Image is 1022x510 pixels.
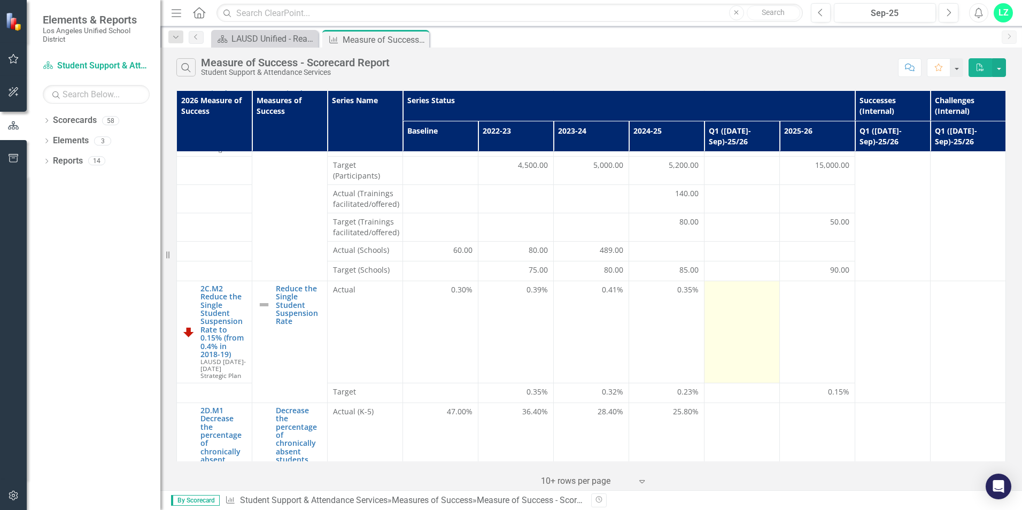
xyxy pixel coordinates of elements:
[669,160,699,171] span: 5,200.00
[200,357,246,380] span: LAUSD [DATE]-[DATE] Strategic Plan
[53,155,83,167] a: Reports
[529,245,548,256] span: 80.00
[478,383,553,403] td: Double-Click to Edit
[258,298,270,311] img: Not Defined
[327,241,402,261] td: Double-Click to Edit
[779,281,855,383] td: Double-Click to Edit
[834,3,936,22] button: Sep-25
[451,284,473,295] span: 0.30%
[994,3,1013,22] button: LZ
[252,45,327,281] td: Double-Click to Edit Right Click for Context Menu
[838,7,932,20] div: Sep-25
[779,184,855,213] td: Double-Click to Edit
[629,383,704,403] td: Double-Click to Edit
[704,184,779,213] td: Double-Click to Edit
[600,245,623,256] span: 489.00
[986,474,1011,499] div: Open Intercom Messenger
[477,495,624,505] div: Measure of Success - Scorecard Report
[553,156,629,184] td: Double-Click to Edit
[830,217,849,227] span: 50.00
[478,156,553,184] td: Double-Click to Edit
[53,114,97,127] a: Scorecards
[402,241,478,261] td: Double-Click to Edit
[402,156,478,184] td: Double-Click to Edit
[527,387,548,397] span: 0.35%
[402,383,478,403] td: Double-Click to Edit
[327,281,402,383] td: Double-Click to Edit
[182,326,195,338] img: Off Track
[478,213,553,241] td: Double-Click to Edit
[252,281,327,403] td: Double-Click to Edit Right Click for Context Menu
[704,383,779,403] td: Double-Click to Edit
[679,265,699,275] span: 85.00
[747,5,800,20] button: Search
[830,265,849,275] span: 90.00
[553,383,629,403] td: Double-Click to Edit
[553,213,629,241] td: Double-Click to Edit
[216,4,803,22] input: Search ClearPoint...
[704,213,779,241] td: Double-Click to Edit
[327,184,402,213] td: Double-Click to Edit
[779,241,855,261] td: Double-Click to Edit
[828,387,849,397] span: 0.15%
[43,13,150,26] span: Elements & Reports
[478,184,553,213] td: Double-Click to Edit
[333,245,397,256] span: Actual (Schools)
[522,406,548,417] span: 36.40%
[231,32,315,45] div: LAUSD Unified - Ready for the World
[343,33,427,47] div: Measure of Success - Scorecard Report
[102,116,119,125] div: 58
[593,160,623,171] span: 5,000.00
[629,184,704,213] td: Double-Click to Edit
[673,406,699,417] span: 25.80%
[453,245,473,256] span: 60.00
[333,160,397,181] span: Target (Participants)
[327,213,402,241] td: Double-Click to Edit
[602,284,623,295] span: 0.41%
[171,495,220,506] span: By Scorecard
[478,281,553,383] td: Double-Click to Edit
[602,387,623,397] span: 0.32%
[779,156,855,184] td: Double-Click to Edit
[447,406,473,417] span: 47.00%
[402,213,478,241] td: Double-Click to Edit
[677,284,699,295] span: 0.35%
[675,188,699,199] span: 140.00
[333,387,397,397] span: Target
[327,383,402,403] td: Double-Click to Edit
[629,281,704,383] td: Double-Click to Edit
[679,217,699,227] span: 80.00
[5,12,24,30] img: ClearPoint Strategy
[779,213,855,241] td: Double-Click to Edit
[402,261,478,281] td: Double-Click to Edit
[529,265,548,275] span: 75.00
[677,387,699,397] span: 0.23%
[478,241,553,261] td: Double-Click to Edit
[214,32,315,45] a: LAUSD Unified - Ready for the World
[43,85,150,104] input: Search Below...
[553,281,629,383] td: Double-Click to Edit
[855,281,930,403] td: Double-Click to Edit
[762,8,785,17] span: Search
[200,284,246,359] a: 2C.M2 Reduce the Single Student Suspension Rate to 0.15% (from 0.4% in 2018-19)
[930,45,1005,281] td: Double-Click to Edit
[553,241,629,261] td: Double-Click to Edit
[629,213,704,241] td: Double-Click to Edit
[704,156,779,184] td: Double-Click to Edit
[327,156,402,184] td: Double-Click to Edit
[478,261,553,281] td: Double-Click to Edit
[43,26,150,44] small: Los Angeles Unified School District
[779,383,855,403] td: Double-Click to Edit
[553,261,629,281] td: Double-Click to Edit
[53,135,89,147] a: Elements
[527,284,548,295] span: 0.39%
[333,406,397,417] span: Actual (K-5)
[629,156,704,184] td: Double-Click to Edit
[629,261,704,281] td: Double-Click to Edit
[225,494,583,507] div: » »
[855,45,930,281] td: Double-Click to Edit
[704,241,779,261] td: Double-Click to Edit
[604,265,623,275] span: 80.00
[779,261,855,281] td: Double-Click to Edit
